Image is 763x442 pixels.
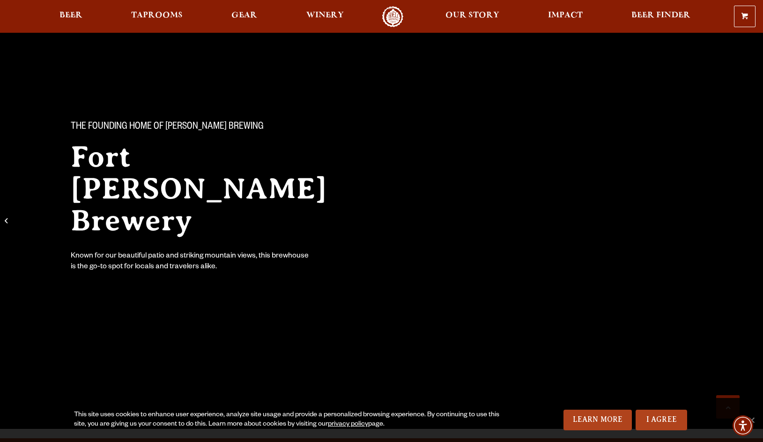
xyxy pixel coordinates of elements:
[631,12,690,19] span: Beer Finder
[636,410,687,430] a: I Agree
[306,12,344,19] span: Winery
[328,421,368,428] a: privacy policy
[131,12,183,19] span: Taprooms
[716,395,740,419] a: Scroll to top
[74,411,504,429] div: This site uses cookies to enhance user experience, analyze site usage and provide a personalized ...
[225,6,263,27] a: Gear
[231,12,257,19] span: Gear
[733,415,753,436] div: Accessibility Menu
[548,12,583,19] span: Impact
[439,6,505,27] a: Our Story
[125,6,189,27] a: Taprooms
[53,6,89,27] a: Beer
[71,141,363,236] h2: Fort [PERSON_NAME] Brewery
[375,6,410,27] a: Odell Home
[542,6,589,27] a: Impact
[59,12,82,19] span: Beer
[71,121,264,133] span: The Founding Home of [PERSON_NAME] Brewing
[445,12,499,19] span: Our Story
[625,6,696,27] a: Beer Finder
[71,251,311,273] div: Known for our beautiful patio and striking mountain views, this brewhouse is the go-to spot for l...
[300,6,350,27] a: Winery
[563,410,632,430] a: Learn More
